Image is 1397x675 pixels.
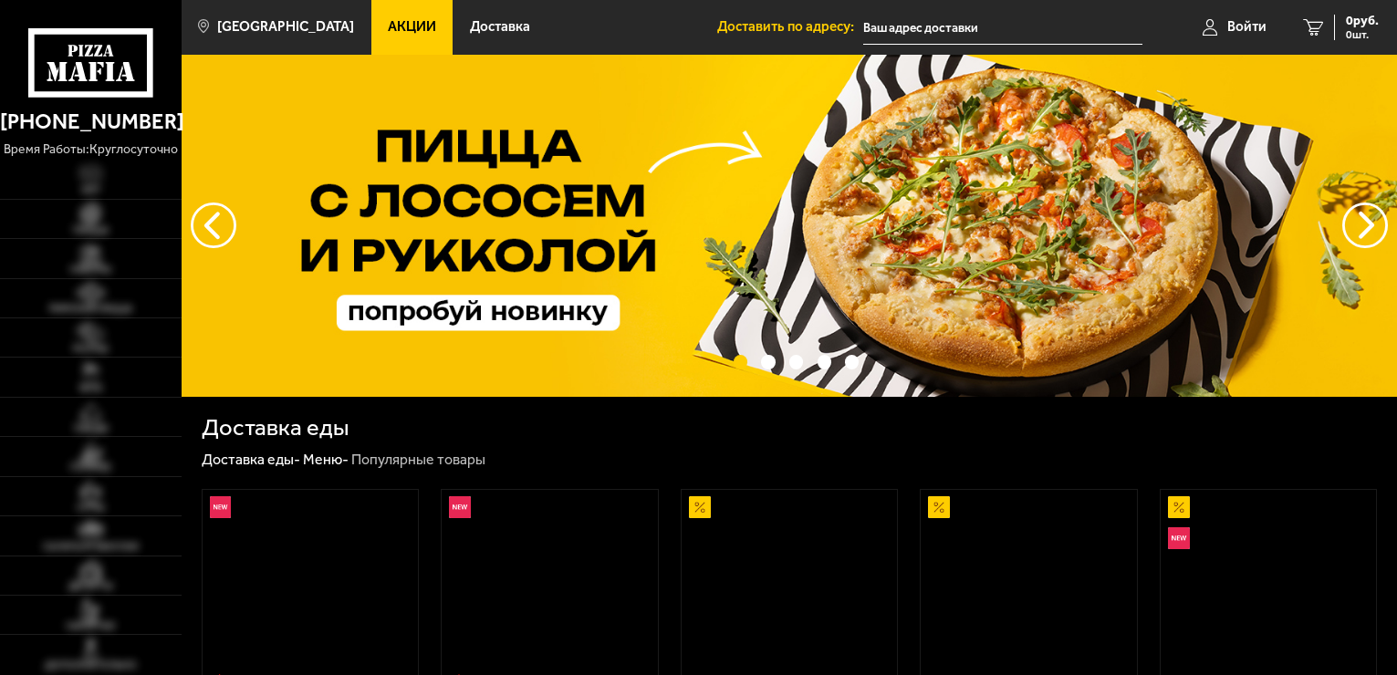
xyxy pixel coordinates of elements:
button: точки переключения [789,355,803,369]
img: Новинка [1168,527,1190,549]
img: Акционный [689,496,711,518]
button: точки переключения [734,355,747,369]
button: точки переключения [761,355,775,369]
button: следующий [191,202,236,248]
span: [GEOGRAPHIC_DATA] [217,20,354,34]
img: Новинка [449,496,471,518]
img: Акционный [1168,496,1190,518]
a: Доставка еды- [202,451,300,468]
div: Популярные товары [351,451,485,470]
input: Ваш адрес доставки [863,11,1142,45]
button: предыдущий [1342,202,1388,248]
span: Доставка [470,20,530,34]
img: Акционный [928,496,950,518]
span: Доставить по адресу: [717,20,863,34]
span: Войти [1227,20,1267,34]
img: Новинка [210,496,232,518]
h1: Доставка еды [202,416,349,440]
span: 0 шт. [1346,29,1379,40]
button: точки переключения [818,355,831,369]
span: 0 руб. [1346,15,1379,27]
button: точки переключения [845,355,859,369]
span: Акции [388,20,436,34]
a: Меню- [303,451,349,468]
